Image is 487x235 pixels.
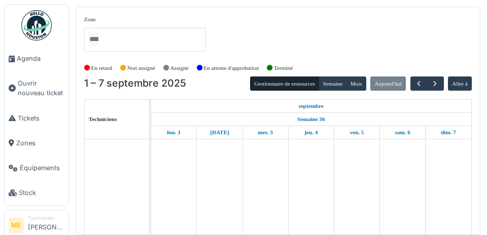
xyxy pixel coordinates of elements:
[164,126,183,139] a: 1 septembre 2025
[370,76,406,91] button: Aujourd'hui
[207,126,232,139] a: 2 septembre 2025
[410,76,427,91] button: Précédent
[392,126,412,139] a: 6 septembre 2025
[346,76,366,91] button: Mois
[89,116,117,122] span: Techniciens
[19,188,64,198] span: Stock
[20,163,64,173] span: Équipements
[5,180,68,205] a: Stock
[5,131,68,155] a: Zones
[427,76,443,91] button: Suivant
[203,64,259,72] label: En attente d'approbation
[5,155,68,180] a: Équipements
[255,126,275,139] a: 3 septembre 2025
[5,106,68,131] a: Tickets
[127,64,155,72] label: Non assigné
[438,126,459,139] a: 7 septembre 2025
[91,64,112,72] label: En retard
[170,64,189,72] label: Assigné
[28,214,64,222] div: Technicien
[302,126,320,139] a: 4 septembre 2025
[88,32,98,47] input: Tous
[18,79,64,98] span: Ouvrir nouveau ticket
[18,113,64,123] span: Tickets
[319,76,346,91] button: Semaine
[448,76,472,91] button: Aller à
[347,126,366,139] a: 5 septembre 2025
[17,54,64,63] span: Agenda
[84,15,96,24] label: Zone
[295,113,327,126] a: Semaine 36
[274,64,293,72] label: Terminé
[296,100,327,112] a: 1 septembre 2025
[21,10,52,41] img: Badge_color-CXgf-gQk.svg
[16,138,64,148] span: Zones
[84,77,186,90] h2: 1 – 7 septembre 2025
[9,218,24,233] li: ME
[5,46,68,71] a: Agenda
[250,76,319,91] button: Gestionnaire de ressources
[5,71,68,105] a: Ouvrir nouveau ticket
